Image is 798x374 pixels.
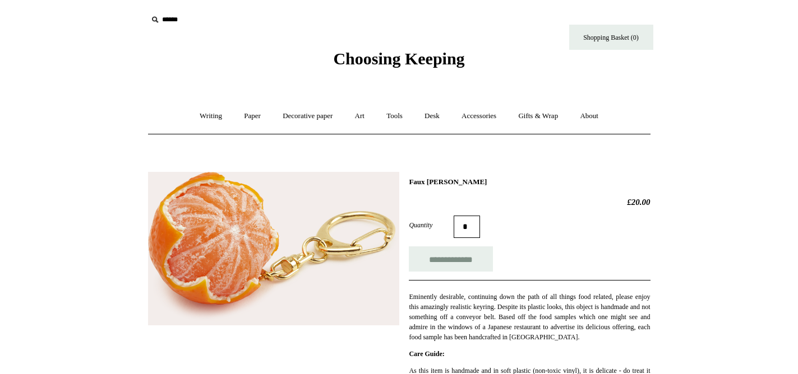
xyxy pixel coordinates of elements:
[409,197,650,207] h2: £20.00
[273,101,343,131] a: Decorative paper
[345,101,375,131] a: Art
[333,49,464,68] span: Choosing Keeping
[190,101,232,131] a: Writing
[333,58,464,66] a: Choosing Keeping
[508,101,568,131] a: Gifts & Wrap
[409,220,454,230] label: Quantity
[409,292,650,342] p: Eminently desirable, continuing down the path of all things food related, please enjoy this amazi...
[234,101,271,131] a: Paper
[451,101,506,131] a: Accessories
[376,101,413,131] a: Tools
[148,172,399,325] img: Faux Clementine Keyring
[414,101,450,131] a: Desk
[409,350,444,358] strong: Care Guide:
[570,101,608,131] a: About
[569,25,653,50] a: Shopping Basket (0)
[409,177,650,186] h1: Faux [PERSON_NAME]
